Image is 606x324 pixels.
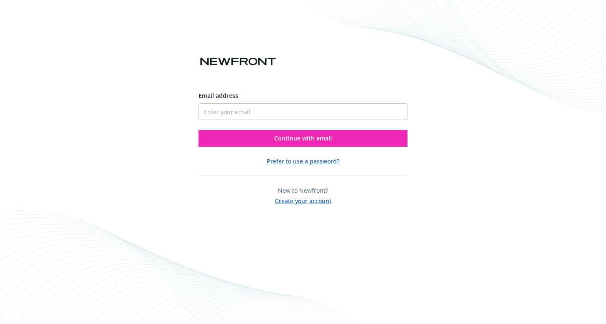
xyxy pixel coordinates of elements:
[199,103,407,120] input: Enter your email
[199,130,407,147] button: Continue with email
[274,134,332,142] span: Continue with email
[267,157,339,166] button: Prefer to use a password?
[199,54,278,69] img: Newfront logo
[278,186,328,194] span: New to Newfront?
[275,195,331,205] button: Create your account
[199,92,238,99] span: Email address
